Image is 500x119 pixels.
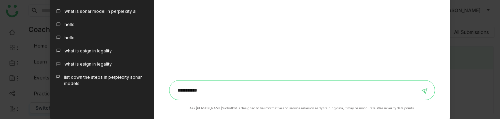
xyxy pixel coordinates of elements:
[56,22,61,27] img: callout.svg
[56,48,61,53] img: callout.svg
[65,35,75,41] div: hello
[56,8,61,14] img: callout.svg
[56,61,61,67] img: callout.svg
[190,106,415,111] div: Ask [PERSON_NAME]'s chatbot is designed to be informative and service relies on early training da...
[65,8,136,15] div: what is sonar model in perplexity ai
[56,74,60,79] img: callout.svg
[65,48,112,54] div: what is esign in legality
[65,61,112,67] div: what is esign in legality
[64,74,149,87] div: list down the steps in perplexity sonar models
[56,35,61,40] img: callout.svg
[65,22,75,28] div: hello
